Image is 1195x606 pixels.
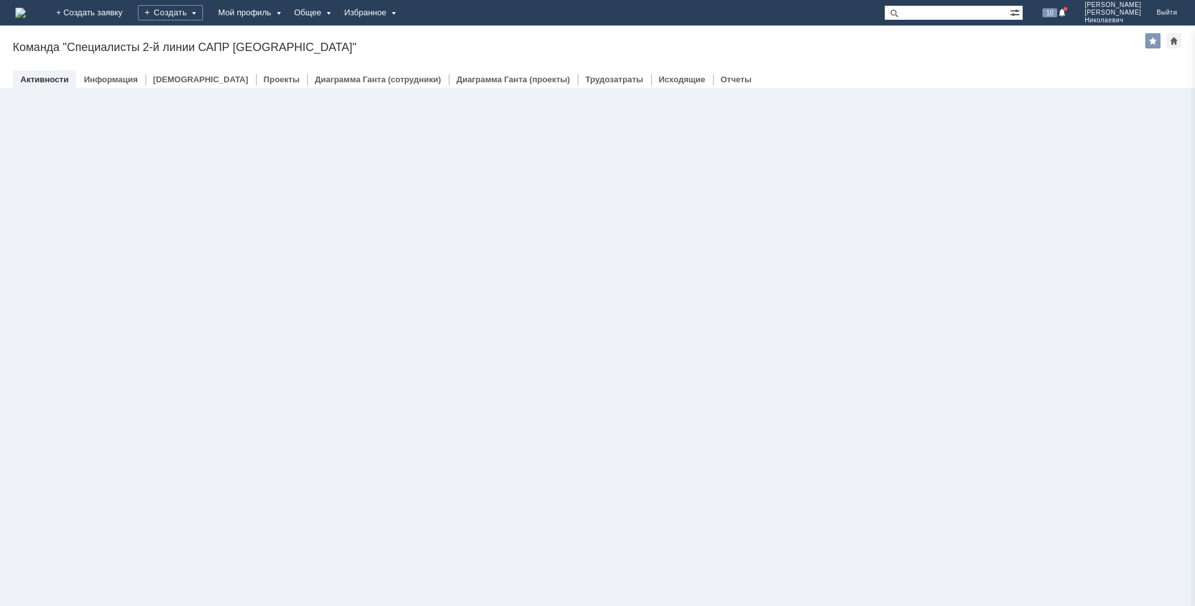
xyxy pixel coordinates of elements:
a: Трудозатраты [585,75,643,84]
a: Активности [20,75,68,84]
span: [PERSON_NAME] [1085,1,1141,9]
a: Отчеты [721,75,752,84]
a: Информация [84,75,137,84]
div: Сделать домашней страницей [1166,33,1182,48]
span: Николаевич [1085,17,1141,24]
a: Исходящие [659,75,705,84]
a: [DEMOGRAPHIC_DATA] [153,75,248,84]
a: Диаграмма Ганта (сотрудники) [315,75,441,84]
span: Расширенный поиск [1010,6,1023,18]
span: 10 [1042,8,1057,17]
a: Проекты [264,75,299,84]
div: Команда "Специалисты 2-й линии САПР [GEOGRAPHIC_DATA]" [13,41,1145,54]
a: Диаграмма Ганта (проекты) [456,75,570,84]
div: Создать [138,5,203,20]
a: Перейти на домашнюю страницу [15,8,26,18]
img: logo [15,8,26,18]
div: Добавить в избранное [1145,33,1161,48]
span: [PERSON_NAME] [1085,9,1141,17]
